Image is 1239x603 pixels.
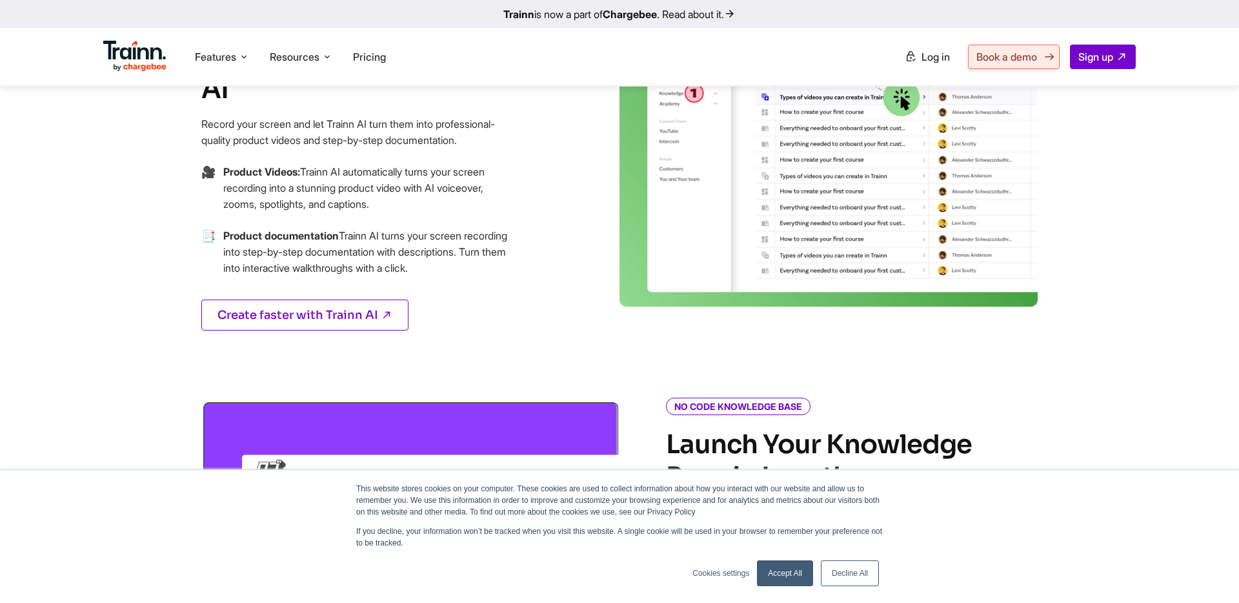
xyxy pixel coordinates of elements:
span: Features [195,50,236,64]
a: Decline All [821,560,879,586]
span: Log in [922,50,950,63]
span: Book a demo [976,50,1037,63]
span: Resources [270,50,319,64]
a: Cookies settings [692,567,749,579]
a: Log in [897,45,958,68]
i: NO CODE KNOWLEDGE BASE [666,398,811,415]
b: Trainn [503,8,534,21]
b: Product Videos: [223,165,300,178]
a: Accept All [757,560,813,586]
span: Sign up [1078,50,1113,63]
p: Record your screen and let Trainn AI turn them into professional-quality product videos and step-... [201,116,511,148]
a: Book a demo [968,45,1060,69]
p: If you decline, your information won’t be tracked when you visit this website. A single cookie wi... [356,526,883,549]
h4: Launch Your Knowledge Base in Less than a Week [666,429,976,526]
span: → [201,228,216,292]
p: Trainn AI turns your screen recording into step-by-step documentation with descriptions. Turn the... [223,228,511,276]
img: Trainn Logo [103,41,166,72]
b: Product documentation [223,229,339,242]
span: → [201,164,216,228]
p: This website stores cookies on your computer. These cookies are used to collect information about... [356,483,883,518]
b: Chargebee [603,8,657,21]
a: Pricing [353,50,386,63]
a: Sign up [1070,45,1136,69]
a: Create faster with Trainn AI [201,300,408,331]
p: Trainn AI automatically turns your screen recording into a stunning product video with AI voiceov... [223,164,511,212]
